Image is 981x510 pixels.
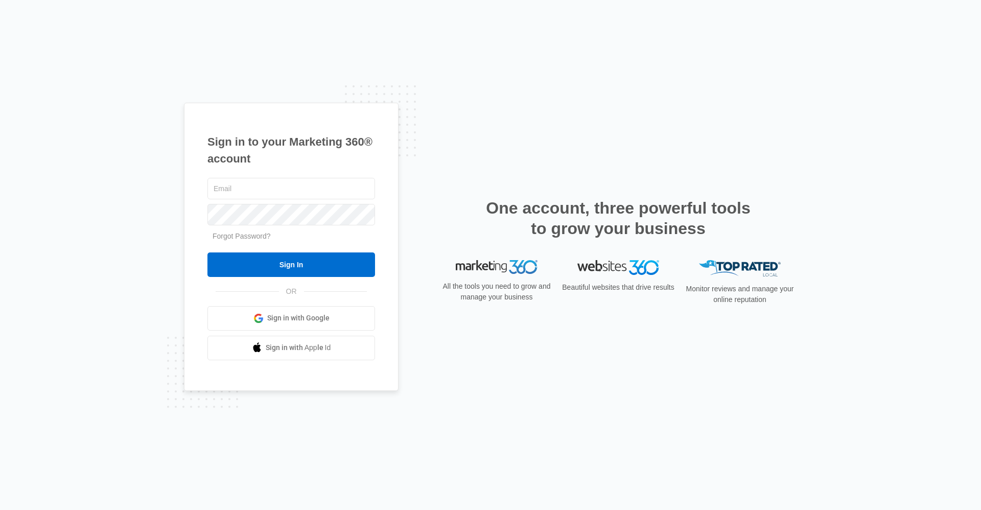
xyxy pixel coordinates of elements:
[267,313,330,323] span: Sign in with Google
[279,286,304,297] span: OR
[699,260,781,277] img: Top Rated Local
[207,306,375,331] a: Sign in with Google
[483,198,754,239] h2: One account, three powerful tools to grow your business
[456,260,538,274] img: Marketing 360
[207,336,375,360] a: Sign in with Apple Id
[561,282,675,293] p: Beautiful websites that drive results
[207,133,375,167] h1: Sign in to your Marketing 360® account
[577,260,659,275] img: Websites 360
[213,232,271,240] a: Forgot Password?
[207,178,375,199] input: Email
[207,252,375,277] input: Sign In
[439,281,554,303] p: All the tools you need to grow and manage your business
[683,284,797,305] p: Monitor reviews and manage your online reputation
[266,342,331,353] span: Sign in with Apple Id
